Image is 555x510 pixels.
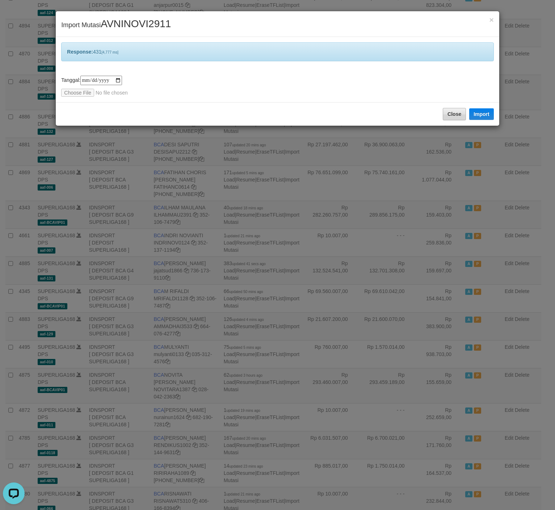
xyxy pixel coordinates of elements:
span: × [489,16,493,24]
button: Import [469,108,494,120]
div: Tanggal: [61,76,493,97]
b: Response: [67,49,93,55]
button: Close [489,16,493,24]
span: AVNINOVI2911 [101,18,171,29]
div: 431 [61,42,493,61]
button: Open LiveChat chat widget [3,3,25,25]
span: Import Mutasi [61,21,171,29]
button: Close [443,108,466,120]
span: [4,777 ms] [101,50,118,54]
